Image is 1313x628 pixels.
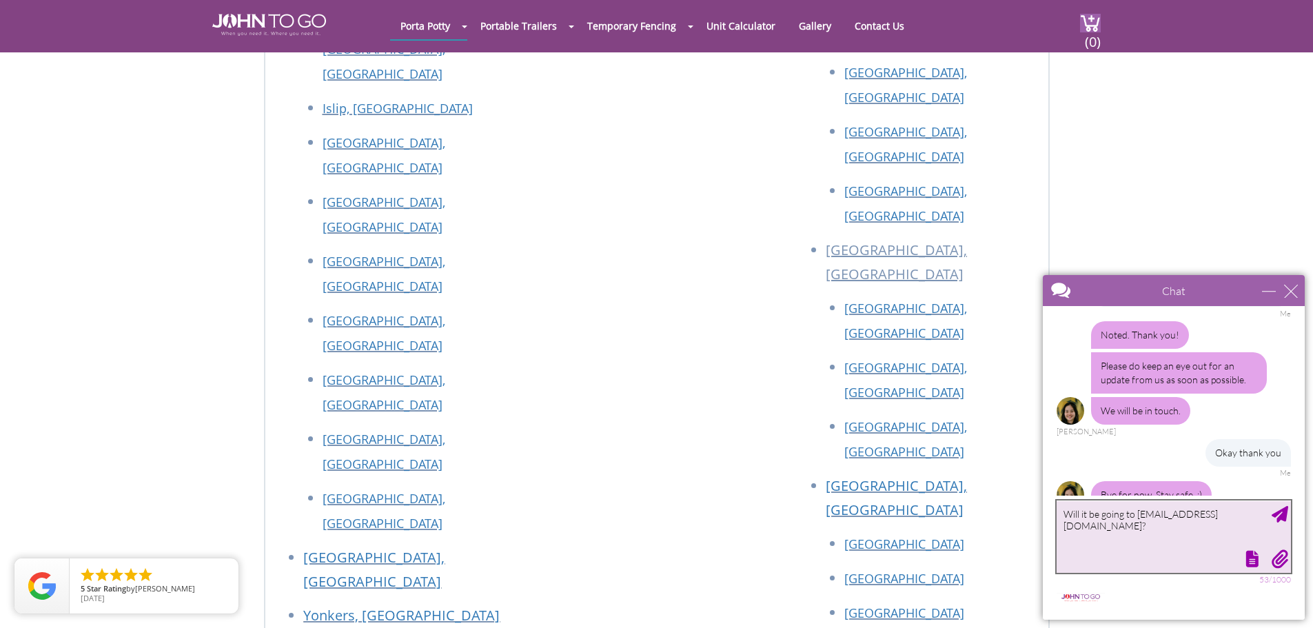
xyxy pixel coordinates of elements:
a: [GEOGRAPHIC_DATA], [GEOGRAPHIC_DATA] [844,300,967,341]
a: [GEOGRAPHIC_DATA], [GEOGRAPHIC_DATA] [844,64,967,105]
a: [GEOGRAPHIC_DATA], [GEOGRAPHIC_DATA] [323,253,445,294]
a: Gallery [788,12,842,39]
a: [GEOGRAPHIC_DATA], [GEOGRAPHIC_DATA] [303,548,445,591]
li:  [123,567,139,583]
a: [GEOGRAPHIC_DATA], [GEOGRAPHIC_DATA] [323,372,445,413]
span: by [81,585,227,594]
a: [GEOGRAPHIC_DATA] [844,570,964,587]
a: [GEOGRAPHIC_DATA], [GEOGRAPHIC_DATA] [323,134,445,176]
a: [GEOGRAPHIC_DATA], [GEOGRAPHIC_DATA] [323,194,445,235]
span: [PERSON_NAME] [135,583,195,594]
span: Star Rating [87,583,126,594]
a: Portable Trailers [470,12,567,39]
li: [GEOGRAPHIC_DATA], [GEOGRAPHIC_DATA] [826,238,1035,296]
a: [GEOGRAPHIC_DATA], [GEOGRAPHIC_DATA] [844,123,967,165]
a: [GEOGRAPHIC_DATA], [GEOGRAPHIC_DATA] [844,359,967,401]
a: [GEOGRAPHIC_DATA], [GEOGRAPHIC_DATA] [323,490,445,531]
a: [GEOGRAPHIC_DATA] [844,605,964,621]
a: [GEOGRAPHIC_DATA] [844,536,964,552]
a: Yonkers, [GEOGRAPHIC_DATA] [303,606,500,625]
a: [GEOGRAPHIC_DATA], [GEOGRAPHIC_DATA] [826,476,967,519]
iframe: Live Chat Box [1035,267,1313,628]
a: Temporary Fencing [577,12,686,39]
li:  [137,567,154,583]
a: [GEOGRAPHIC_DATA], [GEOGRAPHIC_DATA] [323,431,445,472]
a: Unit Calculator [696,12,786,39]
img: cart a [1080,14,1101,32]
span: [DATE] [81,593,105,603]
li:  [108,567,125,583]
a: [GEOGRAPHIC_DATA], [GEOGRAPHIC_DATA] [844,418,967,460]
a: [GEOGRAPHIC_DATA], [GEOGRAPHIC_DATA] [323,312,445,354]
a: Islip, [GEOGRAPHIC_DATA] [323,100,473,117]
span: 5 [81,583,85,594]
a: [GEOGRAPHIC_DATA], [GEOGRAPHIC_DATA] [844,183,967,224]
a: Contact Us [844,12,915,39]
a: Porta Potty [390,12,460,39]
li:  [94,567,110,583]
span: (0) [1084,21,1101,51]
img: JOHN to go [212,14,326,36]
img: Review Rating [28,572,56,600]
li:  [79,567,96,583]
